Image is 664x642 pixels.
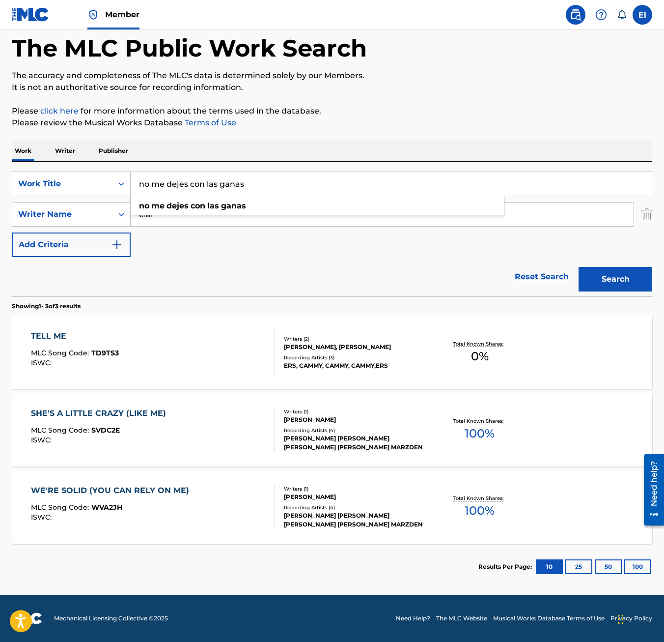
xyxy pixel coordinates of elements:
[641,202,652,227] img: Delete Criterion
[12,33,367,63] h1: The MLC Public Work Search
[471,348,489,365] span: 0 %
[595,559,622,574] button: 50
[31,408,171,419] div: SHE'S A LITTLE CRAZY (LIKE ME)
[453,340,506,348] p: Total Known Shares:
[151,201,165,210] strong: me
[12,172,652,296] form: Search Form
[436,614,487,623] a: The MLC Website
[565,559,592,574] button: 25
[166,201,189,210] strong: dejes
[31,358,54,367] span: ISWC :
[31,503,91,512] span: MLC Song Code :
[18,178,107,190] div: Work Title
[618,605,624,634] div: Arrastrar
[453,495,506,502] p: Total Known Shares:
[284,408,427,415] div: Writers ( 1 )
[183,118,236,127] a: Terms of Use
[191,201,205,210] strong: con
[284,427,427,434] div: Recording Artists ( 4 )
[91,503,122,512] span: WVA2JH
[396,614,430,623] a: Need Help?
[284,354,427,361] div: Recording Artists ( 3 )
[40,106,79,116] a: click here
[207,201,219,210] strong: las
[536,559,563,574] button: 10
[465,425,495,442] span: 100 %
[12,393,652,467] a: SHE'S A LITTLE CRAZY (LIKE ME)MLC Song Code:SVDC2EISWC:Writers (1)[PERSON_NAME]Recording Artists ...
[566,5,585,25] a: Public Search
[18,208,107,220] div: Writer Name
[31,485,194,496] div: WE'RE SOLID (YOU CAN RELY ON ME)
[579,267,652,292] button: Search
[591,5,611,25] div: Help
[31,330,119,342] div: TELL ME
[615,595,664,642] iframe: Chat Widget
[12,7,50,22] img: MLC Logo
[91,349,119,357] span: TD9TS3
[12,613,42,624] img: logo
[31,513,54,522] span: ISWC :
[610,614,652,623] a: Privacy Policy
[96,141,131,161] p: Publisher
[284,504,427,511] div: Recording Artists ( 4 )
[478,562,534,571] p: Results Per Page:
[52,141,78,161] p: Writer
[284,485,427,493] div: Writers ( 1 )
[31,349,91,357] span: MLC Song Code :
[105,9,139,20] span: Member
[12,470,652,544] a: WE'RE SOLID (YOU CAN RELY ON ME)MLC Song Code:WVA2JHISWC:Writers (1)[PERSON_NAME]Recording Artist...
[12,105,652,117] p: Please for more information about the terms used in the database.
[284,361,427,370] div: ERS, CAMMY, CAMMY, CAMMY,ERS
[465,502,495,520] span: 100 %
[12,233,131,257] button: Add Criteria
[493,614,605,623] a: Musical Works Database Terms of Use
[31,436,54,444] span: ISWC :
[633,5,652,25] div: User Menu
[54,614,168,623] span: Mechanical Licensing Collective © 2025
[12,70,652,82] p: The accuracy and completeness of The MLC's data is determined solely by our Members.
[284,511,427,529] div: [PERSON_NAME] [PERSON_NAME] [PERSON_NAME] [PERSON_NAME] MARZDEN
[284,343,427,351] div: [PERSON_NAME], [PERSON_NAME]
[284,493,427,501] div: [PERSON_NAME]
[91,426,120,435] span: SVDC2E
[111,239,123,251] img: 9d2ae6d4665cec9f34b9.svg
[12,117,652,129] p: Please review the Musical Works Database
[12,302,81,311] p: Showing 1 - 3 of 3 results
[284,415,427,424] div: [PERSON_NAME]
[570,9,581,21] img: search
[221,201,246,210] strong: ganas
[139,201,149,210] strong: no
[624,559,651,574] button: 100
[31,426,91,435] span: MLC Song Code :
[284,434,427,452] div: [PERSON_NAME] [PERSON_NAME] [PERSON_NAME] [PERSON_NAME] MARZDEN
[12,82,652,93] p: It is not an authoritative source for recording information.
[615,595,664,642] div: Widget de chat
[636,450,664,529] iframe: Resource Center
[87,9,99,21] img: Top Rightsholder
[617,10,627,20] div: Notifications
[12,141,34,161] p: Work
[12,316,652,389] a: TELL MEMLC Song Code:TD9TS3ISWC:Writers (2)[PERSON_NAME], [PERSON_NAME]Recording Artists (3)ERS, ...
[510,266,574,288] a: Reset Search
[595,9,607,21] img: help
[453,417,506,425] p: Total Known Shares:
[284,335,427,343] div: Writers ( 2 )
